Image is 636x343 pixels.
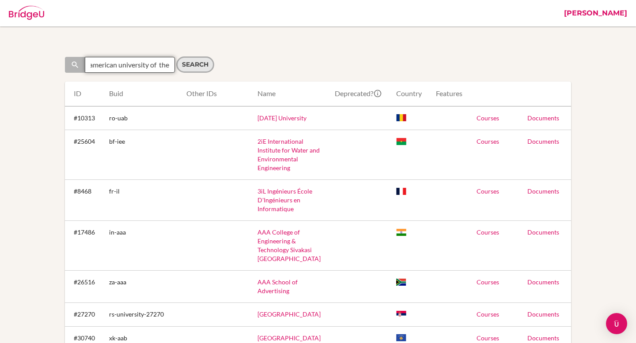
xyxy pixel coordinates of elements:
span: India [396,228,407,236]
img: Bridge-U [9,6,44,20]
a: Courses [477,138,499,145]
a: Documents [527,334,559,342]
a: Documents [527,114,559,122]
th: IDs this university is known by in different schemes [179,82,250,106]
a: [DATE] University [257,114,307,122]
span: France [396,187,407,195]
td: ro-uab [102,106,179,130]
span: Burkina Faso [396,138,407,145]
a: 3iL Ingénieurs École D'Ingénieurs en Informatique [257,187,312,213]
td: fr-il [102,180,179,221]
a: Courses [477,114,499,122]
a: [GEOGRAPHIC_DATA] [257,334,321,342]
th: buid [102,82,179,106]
a: AAA School of Advertising [257,278,298,295]
td: #25604 [65,130,102,180]
span: South Africa [396,278,407,286]
td: rs-university-27270 [102,303,179,326]
a: Courses [477,187,499,195]
th: Name [250,82,328,106]
td: in-aaa [102,221,179,271]
th: Country [389,82,429,106]
input: Search [176,56,214,73]
td: #10313 [65,106,102,130]
th: Features [429,82,469,106]
td: #8468 [65,180,102,221]
a: Documents [527,278,559,286]
a: 2iE International Institute for Water and Environmental Engineering [257,138,320,171]
a: Courses [477,310,499,318]
div: Admin: Universities [53,7,137,20]
span: Romania [396,114,407,122]
a: Documents [527,187,559,195]
td: bf-iee [102,130,179,180]
span: Kosovo [396,334,407,342]
th: ID [65,82,102,106]
a: [GEOGRAPHIC_DATA] [257,310,321,318]
div: Open Intercom Messenger [606,313,627,334]
a: Courses [477,228,499,236]
span: Serbia [396,310,407,318]
td: #17486 [65,221,102,271]
a: Documents [527,228,559,236]
a: Courses [477,278,499,286]
td: #26516 [65,271,102,303]
a: AAA College of Engineering & Technology Sivakasi [GEOGRAPHIC_DATA] [257,228,321,262]
a: Documents [527,138,559,145]
a: Courses [477,334,499,342]
a: Documents [527,310,559,318]
td: za-aaa [102,271,179,303]
td: #27270 [65,303,102,326]
th: Deprecated? [328,82,389,106]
